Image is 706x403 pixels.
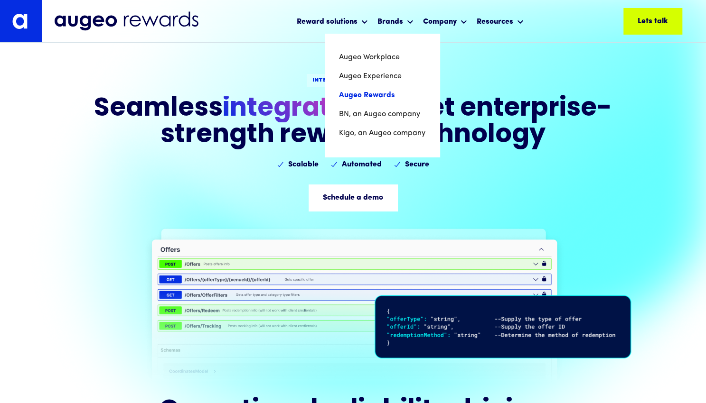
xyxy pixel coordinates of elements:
div: Company [421,9,470,34]
div: Resources [477,16,513,27]
div: Brands [375,9,416,34]
a: Augeo Experience [339,67,425,86]
span: integrations [223,96,385,122]
div: Brands [377,16,403,27]
div: Company [423,16,457,27]
div: Integrations, API & tech [312,77,394,84]
div: Secure [405,159,429,170]
a: Augeo Rewards [339,86,425,105]
nav: Brands [325,34,440,157]
a: Schedule a demo [309,184,397,211]
div: Reward solutions [297,16,358,27]
div: Resources [474,9,526,34]
div: Reward solutions [294,9,370,34]
a: Augeo Workplace [339,48,425,67]
div: Automated [342,159,382,170]
a: Lets talk [623,8,682,35]
a: Kigo, an Augeo company [339,124,425,143]
img: Augeo Rewards business unit full logo in midnight blue. [54,11,198,31]
div: Scalable [288,159,319,170]
h1: Seamless meet enterprise-strength rewards technology [68,96,638,149]
a: BN, an Augeo company [339,105,425,124]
